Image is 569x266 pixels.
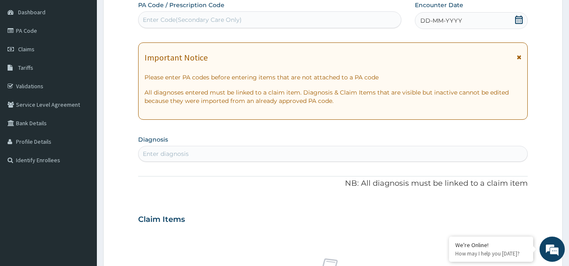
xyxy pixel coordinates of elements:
div: Enter Code(Secondary Care Only) [143,16,242,24]
span: Dashboard [18,8,45,16]
span: We're online! [49,79,116,164]
img: d_794563401_company_1708531726252_794563401 [16,42,34,63]
span: Claims [18,45,35,53]
h1: Important Notice [144,53,208,62]
div: Chat with us now [44,47,142,58]
div: We're Online! [455,241,527,249]
label: Diagnosis [138,135,168,144]
span: Tariffs [18,64,33,71]
div: Enter diagnosis [143,150,189,158]
p: How may I help you today? [455,250,527,257]
textarea: Type your message and hit 'Enter' [4,177,160,206]
p: All diagnoses entered must be linked to a claim item. Diagnosis & Claim Items that are visible bu... [144,88,522,105]
label: Encounter Date [415,1,463,9]
p: NB: All diagnosis must be linked to a claim item [138,178,528,189]
div: Minimize live chat window [138,4,158,24]
span: DD-MM-YYYY [420,16,462,25]
label: PA Code / Prescription Code [138,1,224,9]
p: Please enter PA codes before entering items that are not attached to a PA code [144,73,522,82]
h3: Claim Items [138,215,185,224]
